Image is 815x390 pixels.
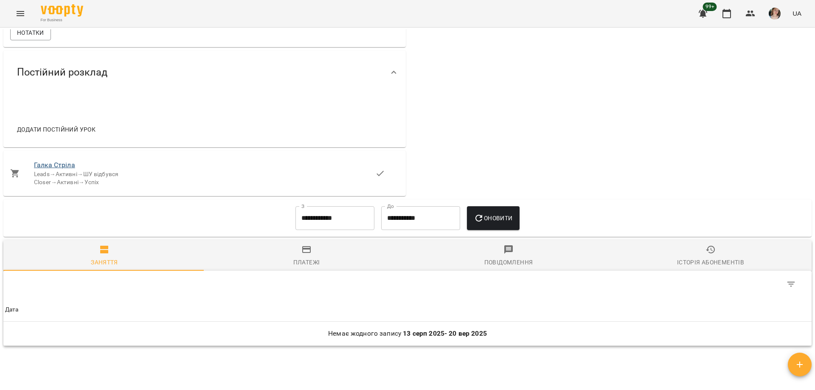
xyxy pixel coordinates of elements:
[34,170,375,179] div: Leads Активні ШУ відбувся
[781,274,801,295] button: Фільтр
[10,3,31,24] button: Menu
[17,124,96,135] span: Додати постійний урок
[703,3,717,11] span: 99+
[77,171,83,177] span: →
[677,257,744,267] div: Історія абонементів
[50,171,56,177] span: →
[5,305,19,315] div: Дата
[14,122,99,137] button: Додати постійний урок
[484,257,533,267] div: Повідомлення
[293,257,320,267] div: Платежі
[5,305,19,315] div: Sort
[10,25,51,40] button: Нотатки
[17,66,107,79] span: Постійний розклад
[793,9,801,18] span: UA
[34,178,375,187] div: Closer Активні Успіх
[467,206,519,230] button: Оновити
[474,213,512,223] span: Оновити
[79,179,84,185] span: →
[3,271,812,298] div: Table Toolbar
[17,28,44,38] span: Нотатки
[3,51,406,94] div: Постійний розклад
[41,4,83,17] img: Voopty Logo
[34,161,75,169] a: Галка Стріла
[403,329,487,337] b: 13 серп 2025 - 20 вер 2025
[51,179,57,185] span: →
[91,257,118,267] div: Заняття
[5,305,810,315] span: Дата
[789,6,805,21] button: UA
[41,17,83,23] span: For Business
[769,8,781,20] img: 6afb9eb6cc617cb6866001ac461bd93f.JPG
[5,328,810,339] p: Немає жодного запису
